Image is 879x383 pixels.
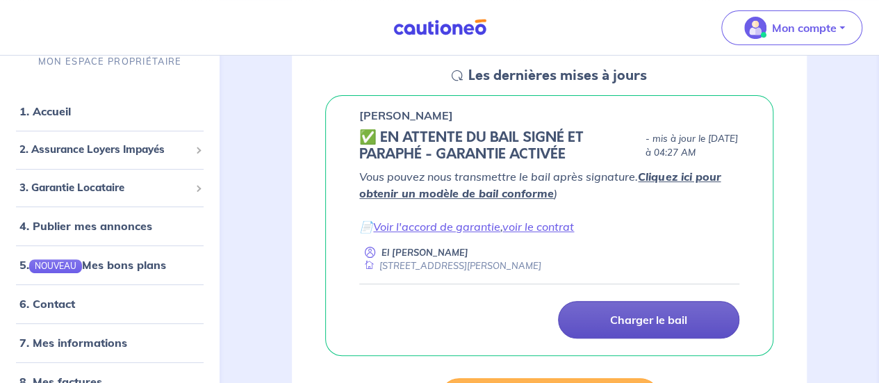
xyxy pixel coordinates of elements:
a: Cliquez ici pour obtenir un modèle de bail conforme [359,170,721,200]
div: [STREET_ADDRESS][PERSON_NAME] [359,259,541,272]
a: 4. Publier mes annonces [19,219,152,233]
h5: Les dernières mises à jours [468,67,647,84]
div: 5.NOUVEAUMes bons plans [6,251,214,279]
div: 7. Mes informations [6,329,214,357]
a: Voir l'accord de garantie [373,220,500,234]
h5: ✅️️️ EN ATTENTE DU BAIL SIGNÉ ET PARAPHÉ - GARANTIE ACTIVÉE [359,129,640,163]
a: 7. Mes informations [19,336,127,350]
span: 3. Garantie Locataire [19,180,190,196]
p: - mis à jour le [DATE] à 04:27 AM [646,132,739,160]
p: El [PERSON_NAME] [381,246,468,259]
p: MON ESPACE PROPRIÉTAIRE [38,55,181,68]
span: 2. Assurance Loyers Impayés [19,142,190,158]
img: Cautioneo [388,19,492,36]
a: Charger le bail [558,301,739,339]
p: [PERSON_NAME] [359,107,453,124]
div: 2. Assurance Loyers Impayés [6,136,214,163]
a: 5.NOUVEAUMes bons plans [19,258,166,272]
p: Charger le bail [610,313,687,327]
button: illu_account_valid_menu.svgMon compte [721,10,862,45]
em: 📄 , [359,220,574,234]
div: 6. Contact [6,290,214,318]
a: 1. Accueil [19,104,71,118]
em: Vous pouvez nous transmettre le bail après signature. ) [359,170,721,200]
a: 6. Contact [19,297,75,311]
img: illu_account_valid_menu.svg [744,17,766,39]
p: Mon compte [772,19,837,36]
div: state: CONTRACT-SIGNED, Context: IN-LANDLORD,IS-GL-CAUTION-IN-LANDLORD [359,129,739,163]
div: 1. Accueil [6,97,214,125]
a: voir le contrat [502,220,574,234]
div: 3. Garantie Locataire [6,174,214,202]
div: 4. Publier mes annonces [6,212,214,240]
